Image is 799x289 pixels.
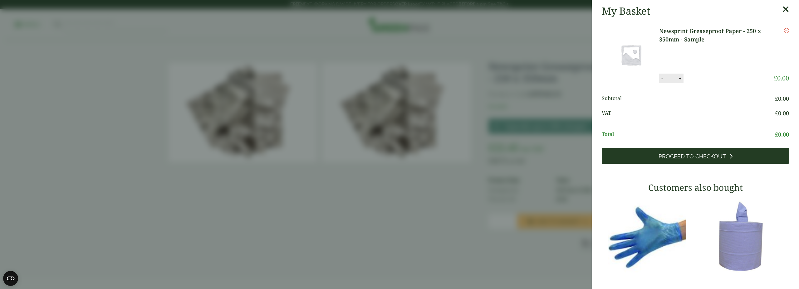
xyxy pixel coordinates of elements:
[3,271,18,286] button: Open CMP widget
[775,95,789,102] bdi: 0.00
[602,109,775,118] span: VAT
[602,130,775,139] span: Total
[602,5,650,17] h2: My Basket
[659,153,726,160] span: Proceed to Checkout
[775,95,778,102] span: £
[659,76,664,81] button: -
[602,94,775,103] span: Subtotal
[603,27,659,83] img: Placeholder
[775,131,789,138] bdi: 0.00
[774,74,789,82] bdi: 0.00
[784,27,789,34] a: Remove this item
[699,197,789,275] img: 3630017-2-Ply-Blue-Centre-Feed-104m
[602,148,789,164] a: Proceed to Checkout
[775,109,789,117] bdi: 0.00
[775,131,778,138] span: £
[602,197,692,275] img: 4130015J-Blue-Vinyl-Powder-Free-Gloves-Medium
[775,109,778,117] span: £
[602,182,789,193] h3: Customers also bought
[677,76,683,81] button: +
[659,27,774,44] a: Newsprint Greaseproof Paper - 250 x 350mm - Sample
[774,74,777,82] span: £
